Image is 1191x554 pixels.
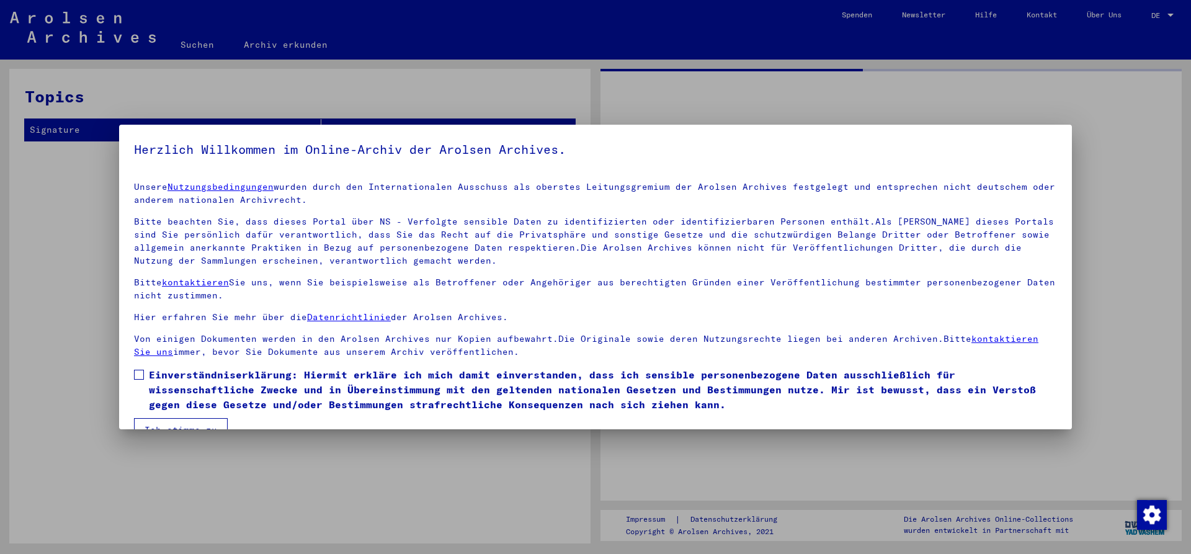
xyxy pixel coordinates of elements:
[134,311,1057,324] p: Hier erfahren Sie mehr über die der Arolsen Archives.
[1137,500,1167,530] img: Zustimmung ändern
[134,276,1057,302] p: Bitte Sie uns, wenn Sie beispielsweise als Betroffener oder Angehöriger aus berechtigten Gründen ...
[134,181,1057,207] p: Unsere wurden durch den Internationalen Ausschuss als oberstes Leitungsgremium der Arolsen Archiv...
[167,181,274,192] a: Nutzungsbedingungen
[162,277,229,288] a: kontaktieren
[134,418,228,442] button: Ich stimme zu
[149,367,1057,412] span: Einverständniserklärung: Hiermit erkläre ich mich damit einverstanden, dass ich sensible personen...
[134,333,1038,357] a: kontaktieren Sie uns
[307,311,391,323] a: Datenrichtlinie
[134,140,1057,159] h5: Herzlich Willkommen im Online-Archiv der Arolsen Archives.
[134,215,1057,267] p: Bitte beachten Sie, dass dieses Portal über NS - Verfolgte sensible Daten zu identifizierten oder...
[134,333,1057,359] p: Von einigen Dokumenten werden in den Arolsen Archives nur Kopien aufbewahrt.Die Originale sowie d...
